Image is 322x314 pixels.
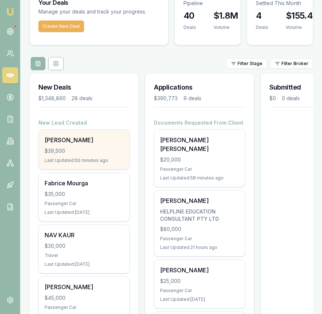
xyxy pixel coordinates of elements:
[160,136,239,153] div: [PERSON_NAME] [PERSON_NAME]
[45,294,124,302] div: $45,000
[286,10,319,22] h3: $155.4K
[281,61,308,67] span: Filter Broker
[160,296,239,302] div: Last Updated: [DATE]
[160,277,239,285] div: $25,000
[154,82,245,92] h3: Applications
[269,95,276,102] div: $0
[213,24,238,30] div: Volume
[45,209,124,215] div: Last Updated: [DATE]
[45,242,124,250] div: $30,000
[160,236,239,242] div: Passenger Car
[38,82,130,92] h3: New Deals
[45,136,124,144] div: [PERSON_NAME]
[45,283,124,291] div: [PERSON_NAME]
[238,61,262,67] span: Filter Stage
[282,95,300,102] div: 0 deals
[154,95,178,102] div: $390,773
[160,245,239,250] div: Last Updated: 21 hours ago
[6,7,15,16] img: emu-icon-u.png
[160,266,239,275] div: [PERSON_NAME]
[45,231,124,239] div: NAV KAUR
[38,95,66,102] div: $1,348,860
[38,8,159,16] p: Manage your deals and track your progress.
[45,190,124,198] div: $35,000
[256,10,268,22] h3: 4
[160,208,239,223] div: HELPLINE EDUCATION CONSULTANT PTY LTD
[160,156,239,163] div: $20,000
[38,119,130,126] h4: New Lead Created
[270,58,313,69] button: Filter Broker
[45,261,124,267] div: Last Updated: [DATE]
[183,24,196,30] div: Deals
[38,20,84,32] button: Create New Deal
[160,226,239,233] div: $80,000
[45,147,124,155] div: $39,500
[183,95,201,102] div: 9 deals
[213,10,238,22] h3: $1.8M
[160,166,239,172] div: Passenger Car
[45,253,124,258] div: Travel
[256,24,268,30] div: Deals
[45,201,124,207] div: Passenger Car
[226,58,267,69] button: Filter Stage
[286,24,319,30] div: Volume
[160,288,239,294] div: Passenger Car
[154,119,245,126] h4: Documents Requested From Client
[45,158,124,163] div: Last Updated: 50 minutes ago
[160,175,239,181] div: Last Updated: 58 minutes ago
[160,196,239,205] div: [PERSON_NAME]
[183,10,196,22] h3: 40
[45,179,124,188] div: Fabrice Mourga
[45,304,124,310] div: Passenger Car
[72,95,92,102] div: 28 deals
